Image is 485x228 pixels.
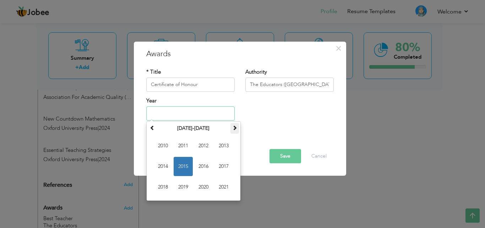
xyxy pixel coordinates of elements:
[214,177,233,197] span: 2021
[174,136,193,155] span: 2011
[304,149,334,163] button: Cancel
[146,68,161,76] label: * Title
[174,177,193,197] span: 2019
[232,125,237,130] span: Next Decade
[336,42,342,55] span: ×
[146,97,157,105] label: Year
[194,157,213,176] span: 2016
[153,136,173,155] span: 2010
[245,68,267,76] label: Authority
[174,157,193,176] span: 2015
[146,49,334,59] h3: Awards
[214,157,233,176] span: 2017
[153,157,173,176] span: 2014
[214,136,233,155] span: 2013
[194,177,213,197] span: 2020
[150,125,155,130] span: Previous Decade
[194,136,213,155] span: 2012
[269,149,301,163] button: Save
[157,123,230,134] th: Select Decade
[333,43,344,54] button: Close
[153,177,173,197] span: 2018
